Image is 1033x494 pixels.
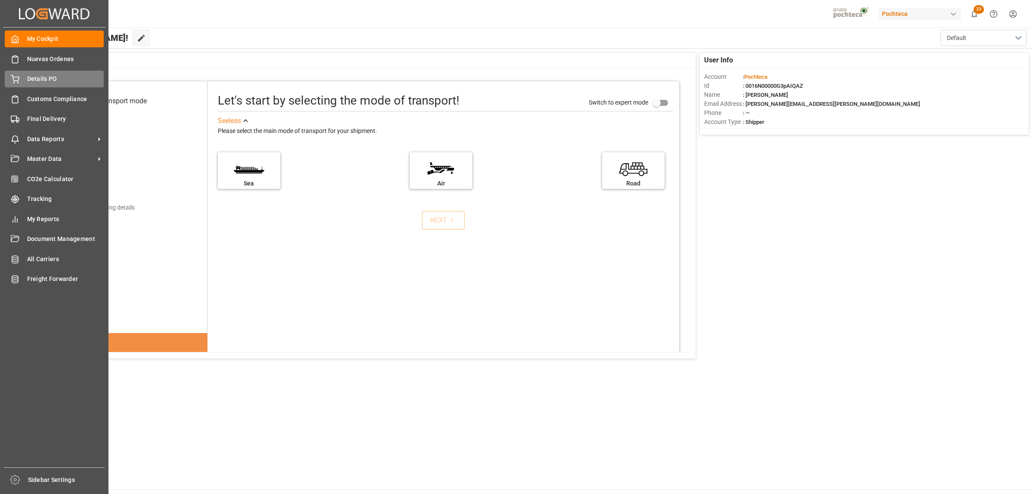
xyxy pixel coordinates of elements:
[27,34,104,43] span: My Cockpit
[704,81,743,90] span: Id
[430,215,456,225] div: NEXT
[218,92,459,110] div: Let's start by selecting the mode of transport!
[5,111,104,127] a: Final Delivery
[743,74,767,80] span: :
[606,179,660,188] div: Road
[940,30,1027,46] button: open menu
[947,34,966,43] span: Default
[27,215,104,224] span: My Reports
[965,4,984,24] button: show 23 new notifications
[704,90,743,99] span: Name
[5,271,104,287] a: Freight Forwarder
[878,6,965,22] button: Pochteca
[222,179,276,188] div: Sea
[589,99,648,106] span: Switch to expert mode
[704,108,743,117] span: Phone
[27,95,104,104] span: Customs Compliance
[5,191,104,207] a: Tracking
[27,154,95,164] span: Master Data
[743,110,750,116] span: : —
[744,74,767,80] span: Pochteca
[422,211,465,230] button: NEXT
[5,210,104,227] a: My Reports
[743,119,764,125] span: : Shipper
[27,235,104,244] span: Document Management
[27,55,104,64] span: Nuevas Ordenes
[218,116,241,126] div: See less
[704,99,743,108] span: Email Address
[704,117,743,127] span: Account Type
[704,55,733,65] span: User Info
[5,90,104,107] a: Customs Compliance
[80,96,147,106] div: Select transport mode
[5,170,104,187] a: CO2e Calculator
[743,83,803,89] span: : 0016N00000G3pAIQAZ
[878,8,961,20] div: Pochteca
[27,135,95,144] span: Data Reports
[743,101,920,107] span: : [PERSON_NAME][EMAIL_ADDRESS][PERSON_NAME][DOMAIN_NAME]
[27,114,104,123] span: Final Delivery
[5,231,104,247] a: Document Management
[5,71,104,87] a: Details PO
[27,275,104,284] span: Freight Forwarder
[414,179,468,188] div: Air
[743,92,788,98] span: : [PERSON_NAME]
[81,203,135,212] div: Add shipping details
[974,5,984,14] span: 23
[5,31,104,47] a: My Cockpit
[27,175,104,184] span: CO2e Calculator
[704,72,743,81] span: Account
[27,255,104,264] span: All Carriers
[27,195,104,204] span: Tracking
[28,475,105,485] span: Sidebar Settings
[218,126,673,136] div: Please select the main mode of transport for your shipment.
[27,74,104,83] span: Details PO
[984,4,1003,24] button: Help Center
[5,50,104,67] a: Nuevas Ordenes
[5,250,104,267] a: All Carriers
[830,6,873,22] img: pochtecaImg.jpg_1689854062.jpg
